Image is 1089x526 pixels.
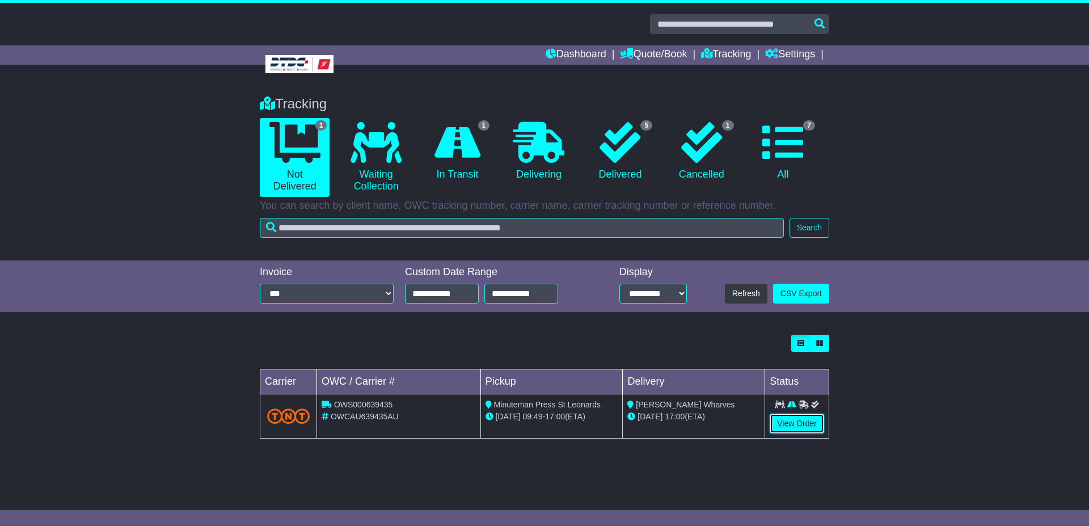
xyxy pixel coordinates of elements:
div: Tracking [254,96,835,112]
a: View Order [770,414,824,434]
span: 1 [478,120,490,131]
a: Dashboard [546,45,606,65]
a: Waiting Collection [341,118,411,197]
button: Refresh [725,284,767,304]
a: Settings [765,45,815,65]
td: Delivery [623,369,765,394]
div: (ETA) [627,411,760,423]
a: Quote/Book [620,45,687,65]
span: 1 [722,120,734,131]
a: Tracking [701,45,751,65]
span: [DATE] [638,412,662,421]
a: 1 Cancelled [666,118,736,185]
span: [PERSON_NAME] Wharves [636,400,735,409]
div: - (ETA) [486,411,618,423]
span: 17:00 [665,412,685,421]
button: Search [790,218,829,238]
a: Delivering [504,118,573,185]
a: 1 Not Delivered [260,118,330,197]
span: 1 [315,120,327,131]
a: 1 In Transit [423,118,492,185]
td: Status [765,369,829,394]
p: You can search by client name, OWC tracking number, carrier name, carrier tracking number or refe... [260,200,829,212]
div: Invoice [260,266,394,279]
span: 17:00 [545,412,565,421]
a: 7 All [748,118,818,185]
td: Carrier [260,369,317,394]
span: 5 [640,120,652,131]
div: Custom Date Range [405,266,587,279]
span: OWS000639435 [334,400,393,409]
a: CSV Export [773,284,829,304]
td: OWC / Carrier # [317,369,481,394]
img: TNT_Domestic.png [267,409,310,424]
span: 09:49 [523,412,543,421]
span: [DATE] [496,412,521,421]
a: 5 Delivered [585,118,655,185]
span: Minuteman Press St Leonards [494,400,601,409]
span: 7 [803,120,815,131]
span: OWCAU639435AU [331,412,399,421]
div: Display [619,266,687,279]
td: Pickup [480,369,623,394]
